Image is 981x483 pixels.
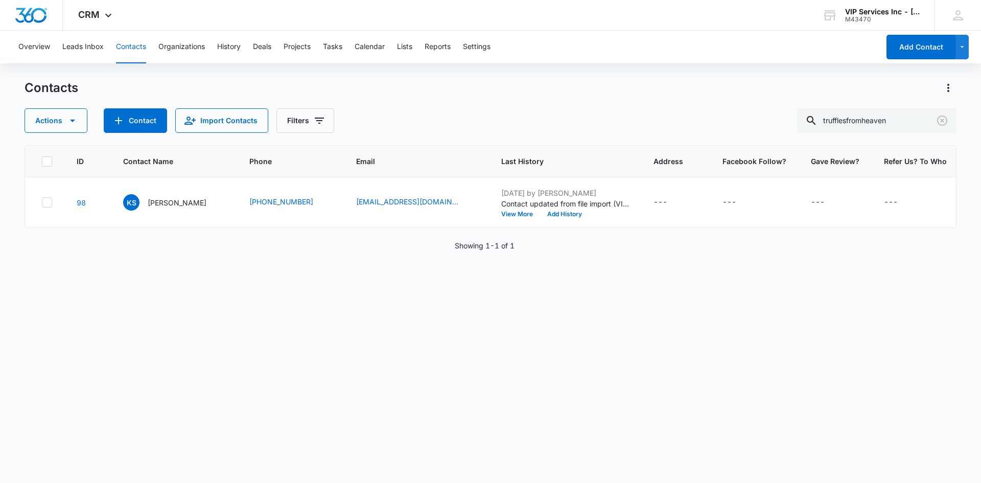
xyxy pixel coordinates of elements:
[425,31,451,63] button: Reports
[811,156,859,167] span: Gave Review?
[722,196,736,209] div: ---
[845,8,920,16] div: account name
[934,112,950,129] button: Clear
[540,211,589,217] button: Add History
[356,196,477,209] div: Email - trufflesfromheaven@icloud.com - Select to Edit Field
[62,31,104,63] button: Leads Inbox
[722,196,755,209] div: Facebook Follow? - - Select to Edit Field
[811,196,825,209] div: ---
[25,80,78,96] h1: Contacts
[501,188,629,198] p: [DATE] by [PERSON_NAME]
[356,156,462,167] span: Email
[940,80,956,96] button: Actions
[501,198,629,209] p: Contact updated from file import (VIPS all invoiced clients thru 8 2025.xlsx - Sheet1 (2).csv): -...
[501,156,614,167] span: Last History
[722,156,786,167] span: Facebook Follow?
[148,197,206,208] p: [PERSON_NAME]
[397,31,412,63] button: Lists
[158,31,205,63] button: Organizations
[123,156,210,167] span: Contact Name
[323,31,342,63] button: Tasks
[653,196,686,209] div: Address - - Select to Edit Field
[653,196,667,209] div: ---
[249,196,332,209] div: Phone - (214) 924-1291 - Select to Edit Field
[845,16,920,23] div: account id
[253,31,271,63] button: Deals
[653,156,683,167] span: Address
[116,31,146,63] button: Contacts
[884,156,947,167] span: Refer Us? To Who
[797,108,956,133] input: Search Contacts
[886,35,955,59] button: Add Contact
[123,194,225,211] div: Contact Name - Kali Schnieders - Select to Edit Field
[356,196,458,207] a: [EMAIL_ADDRESS][DOMAIN_NAME]
[77,198,86,207] a: Navigate to contact details page for Kali Schnieders
[249,196,313,207] a: [PHONE_NUMBER]
[104,108,167,133] button: Add Contact
[175,108,268,133] button: Import Contacts
[276,108,334,133] button: Filters
[884,196,898,209] div: ---
[18,31,50,63] button: Overview
[501,211,540,217] button: View More
[77,156,84,167] span: ID
[284,31,311,63] button: Projects
[811,196,843,209] div: Gave Review? - - Select to Edit Field
[355,31,385,63] button: Calendar
[884,196,916,209] div: Refer Us? To Who - - Select to Edit Field
[217,31,241,63] button: History
[123,194,139,211] span: KS
[78,9,100,20] span: CRM
[249,156,317,167] span: Phone
[463,31,491,63] button: Settings
[455,240,515,251] p: Showing 1-1 of 1
[25,108,87,133] button: Actions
